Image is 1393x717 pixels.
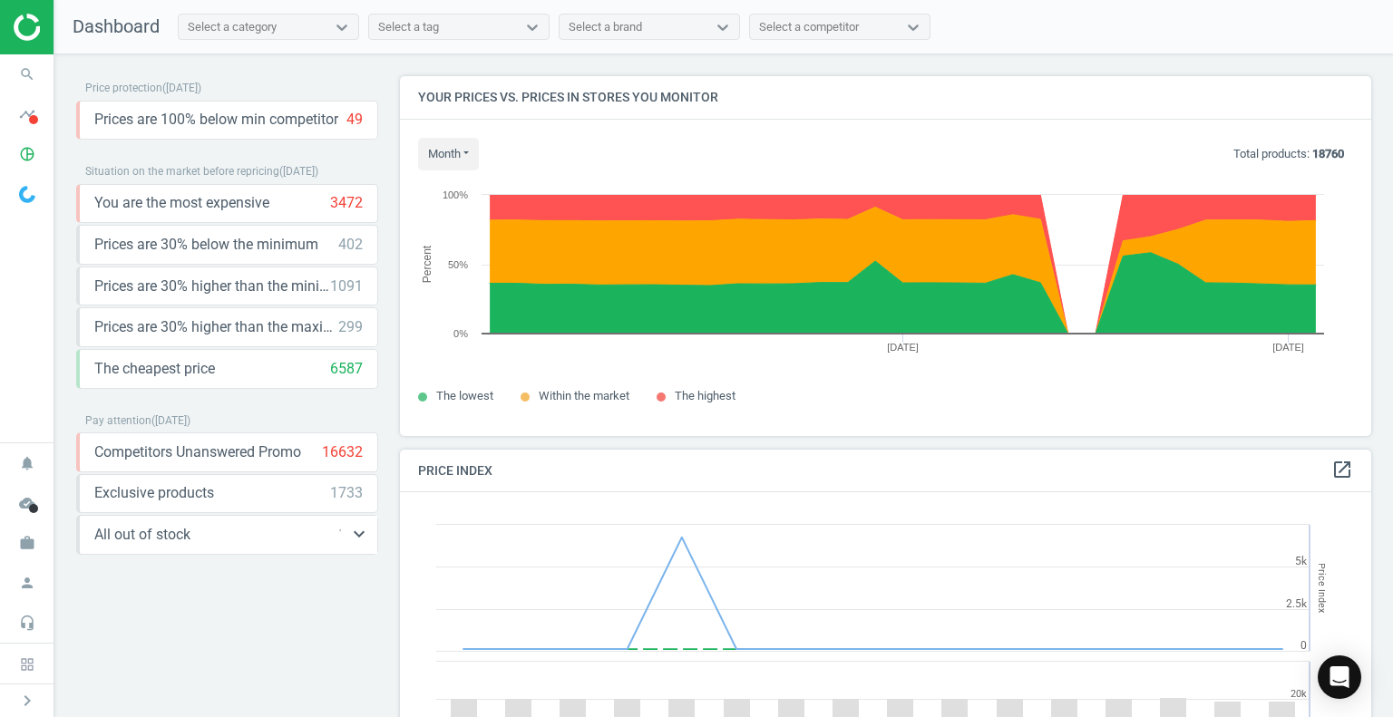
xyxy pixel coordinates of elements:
button: keyboard_arrow_down [341,516,377,553]
span: Pay attention [85,414,151,427]
text: 0% [453,328,468,339]
span: Exclusive products [94,483,214,503]
i: person [10,566,44,600]
text: 2.5k [1286,597,1308,610]
div: 101 [338,525,363,545]
button: chevron_right [5,689,50,712]
i: chevron_right [16,690,38,712]
i: cloud_done [10,486,44,520]
tspan: [DATE] [887,342,919,353]
div: Select a category [188,19,277,35]
div: 1091 [330,276,363,296]
i: open_in_new [1331,459,1353,480]
i: pie_chart_outlined [10,137,44,171]
span: The highest [675,389,735,402]
i: search [10,57,44,92]
img: ajHJNr6hYgQAAAAASUVORK5CYII= [14,14,142,41]
div: Select a competitor [759,19,859,35]
span: The cheapest price [94,359,215,379]
tspan: [DATE] [1272,342,1304,353]
p: Total products: [1233,146,1344,162]
a: open_in_new [1331,459,1353,482]
div: Open Intercom Messenger [1318,655,1361,699]
i: notifications [10,446,44,480]
span: Prices are 30% higher than the maximal [94,317,338,337]
text: 50% [448,259,468,270]
img: wGWNvw8QSZomAAAAABJRU5ErkJggg== [19,186,35,203]
span: ( [DATE] ) [162,82,201,94]
span: Competitors Unanswered Promo [94,442,301,462]
span: Dashboard [73,15,160,37]
i: work [10,526,44,560]
span: Prices are 100% below min competitor [94,110,338,130]
span: ( [DATE] ) [151,414,190,427]
text: 100% [443,189,468,200]
h4: Your prices vs. prices in stores you monitor [400,76,1371,119]
div: 49 [346,110,363,130]
div: Select a brand [569,19,642,35]
div: 6587 [330,359,363,379]
text: 20k [1291,688,1307,700]
tspan: Percent [421,245,433,283]
tspan: Price Index [1316,563,1328,613]
div: 299 [338,317,363,337]
button: month [418,138,479,170]
div: 3472 [330,193,363,213]
span: Situation on the market before repricing [85,165,279,178]
text: 5k [1295,555,1308,567]
i: timeline [10,97,44,131]
span: Price protection [85,82,162,94]
span: The lowest [436,389,493,402]
div: 16632 [322,442,363,462]
text: 0 [1300,639,1307,652]
div: 402 [338,235,363,255]
div: 1733 [330,483,363,503]
h4: Price Index [400,450,1371,492]
i: headset_mic [10,606,44,640]
span: You are the most expensive [94,193,269,213]
span: ( [DATE] ) [279,165,318,178]
b: 18760 [1312,147,1344,160]
span: All out of stock [94,525,190,545]
div: Select a tag [378,19,439,35]
i: keyboard_arrow_down [348,523,370,545]
span: Prices are 30% below the minimum [94,235,318,255]
span: Within the market [539,389,629,402]
span: Prices are 30% higher than the minimum [94,276,330,296]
